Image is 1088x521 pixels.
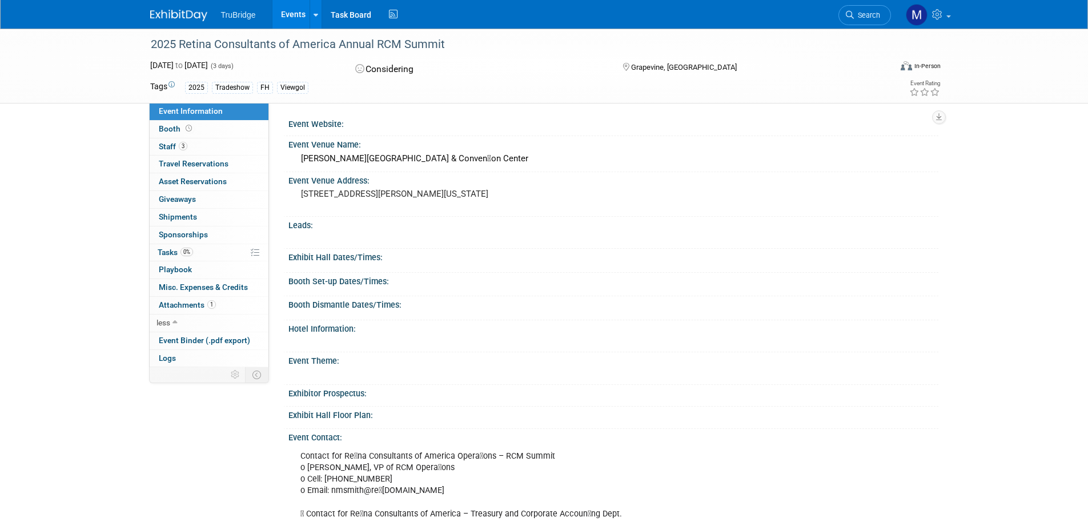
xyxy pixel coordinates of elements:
[159,265,192,274] span: Playbook
[150,10,207,21] img: ExhibitDay
[631,63,737,71] span: Grapevine, [GEOGRAPHIC_DATA]
[288,429,938,443] div: Event Contact:
[277,82,308,94] div: Viewgol
[914,62,941,70] div: In-Person
[150,226,268,244] a: Sponsorships
[180,248,193,256] span: 0%
[183,124,194,133] span: Booth not reserved yet
[288,217,938,231] div: Leads:
[159,283,248,292] span: Misc. Expenses & Credits
[257,82,273,94] div: FH
[150,121,268,138] a: Booth
[150,103,268,120] a: Event Information
[159,142,187,151] span: Staff
[288,172,938,186] div: Event Venue Address:
[288,249,938,263] div: Exhibit Hall Dates/Times:
[159,194,196,204] span: Giveaways
[150,191,268,208] a: Giveaways
[838,5,891,25] a: Search
[150,244,268,261] a: Tasks0%
[207,300,216,309] span: 1
[288,352,938,367] div: Event Theme:
[901,61,912,70] img: Format-Inperson.png
[288,273,938,287] div: Booth Set-up Dates/Times:
[150,173,268,190] a: Asset Reservations
[352,59,604,79] div: Considering
[150,138,268,156] a: Staff3
[159,230,208,239] span: Sponsorships
[159,212,197,221] span: Shipments
[159,159,228,168] span: Travel Reservations
[909,81,940,86] div: Event Rating
[150,81,175,94] td: Tags
[150,297,268,314] a: Attachments1
[824,59,941,77] div: Event Format
[159,124,194,133] span: Booth
[906,4,928,26] img: Michael Veenendaal
[158,248,193,257] span: Tasks
[288,407,938,421] div: Exhibit Hall Floor Plan:
[854,11,880,19] span: Search
[288,136,938,150] div: Event Venue Name:
[221,10,256,19] span: TruBridge
[150,279,268,296] a: Misc. Expenses & Credits
[297,150,930,168] div: [PERSON_NAME][GEOGRAPHIC_DATA] & Conven􀆟on Center
[159,353,176,363] span: Logs
[210,62,234,70] span: (3 days)
[212,82,253,94] div: Tradeshow
[301,189,547,199] pre: [STREET_ADDRESS][PERSON_NAME][US_STATE]
[288,296,938,311] div: Booth Dismantle Dates/Times:
[150,261,268,279] a: Playbook
[288,116,938,130] div: Event Website:
[226,367,246,382] td: Personalize Event Tab Strip
[174,61,184,70] span: to
[150,61,208,70] span: [DATE] [DATE]
[150,350,268,367] a: Logs
[147,34,874,55] div: 2025 Retina Consultants of America Annual RCM Summit
[245,367,268,382] td: Toggle Event Tabs
[159,336,250,345] span: Event Binder (.pdf export)
[150,209,268,226] a: Shipments
[185,82,208,94] div: 2025
[156,318,170,327] span: less
[288,385,938,399] div: Exhibitor Prospectus:
[159,177,227,186] span: Asset Reservations
[150,156,268,173] a: Travel Reservations
[288,320,938,335] div: Hotel Information:
[179,142,187,150] span: 3
[159,106,223,116] span: Event Information
[150,332,268,349] a: Event Binder (.pdf export)
[159,300,216,309] span: Attachments
[150,315,268,332] a: less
